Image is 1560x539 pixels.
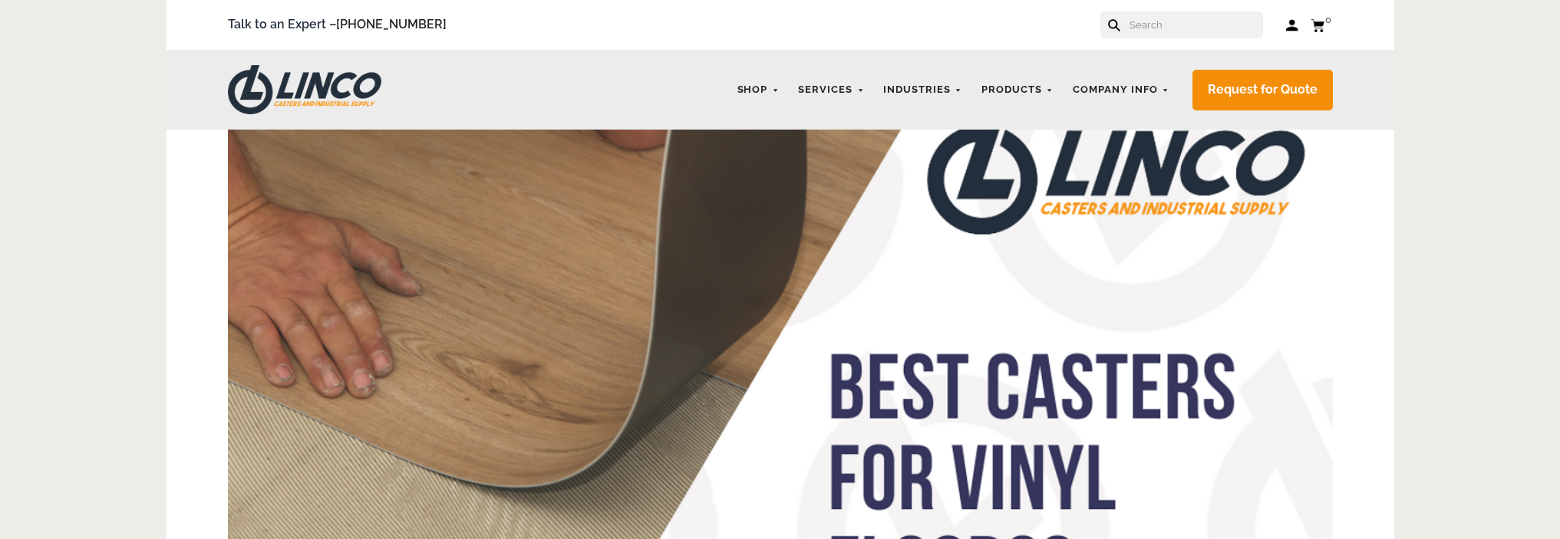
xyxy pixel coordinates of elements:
[1311,15,1333,35] a: 0
[876,75,970,105] a: Industries
[730,75,787,105] a: Shop
[336,17,447,31] a: [PHONE_NUMBER]
[228,15,447,35] span: Talk to an Expert –
[1325,14,1331,25] span: 0
[1192,70,1333,110] a: Request for Quote
[1128,12,1263,38] input: Search
[1286,18,1299,33] a: Log in
[974,75,1061,105] a: Products
[228,65,381,114] img: LINCO CASTERS & INDUSTRIAL SUPPLY
[790,75,872,105] a: Services
[1065,75,1177,105] a: Company Info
